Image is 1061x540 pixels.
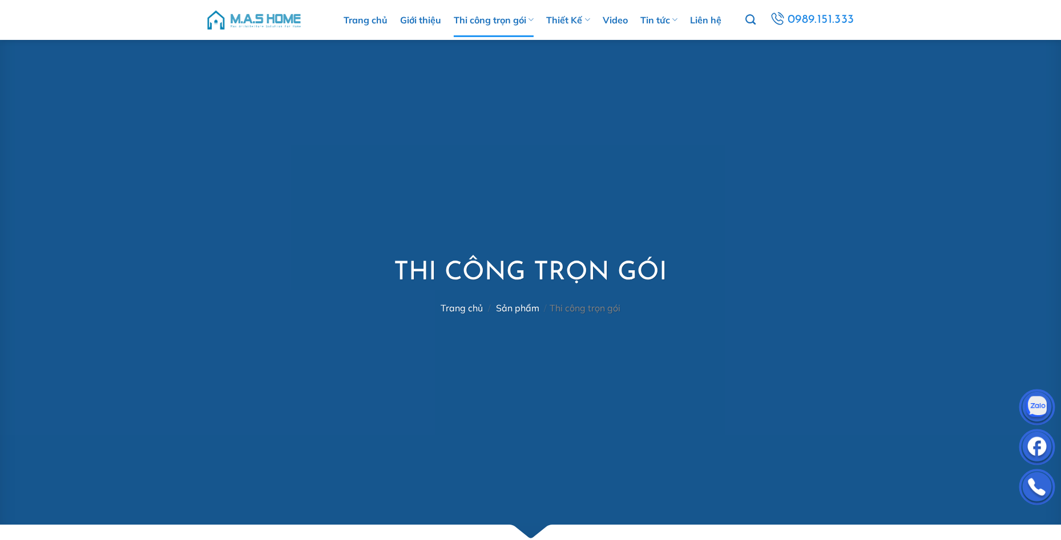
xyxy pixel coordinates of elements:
a: Tìm kiếm [745,8,756,32]
a: Trang chủ [344,3,388,37]
h1: Thi công trọn gói [394,257,667,290]
img: Facebook [1020,432,1054,466]
a: Sản phẩm [496,302,539,314]
nav: Thi công trọn gói [394,303,667,314]
span: / [488,302,491,314]
a: Liên hệ [690,3,721,37]
img: Zalo [1020,392,1054,426]
a: Video [603,3,628,37]
span: 0989.151.333 [786,10,857,30]
a: 0989.151.333 [766,9,858,30]
img: Phone [1020,472,1054,506]
span: / [544,302,547,314]
a: Thi công trọn gói [454,3,534,37]
a: Trang chủ [441,302,483,314]
a: Tin tức [640,3,677,37]
a: Giới thiệu [400,3,441,37]
a: Thiết Kế [546,3,590,37]
img: M.A.S HOME – Tổng Thầu Thiết Kế Và Xây Nhà Trọn Gói [205,3,302,37]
